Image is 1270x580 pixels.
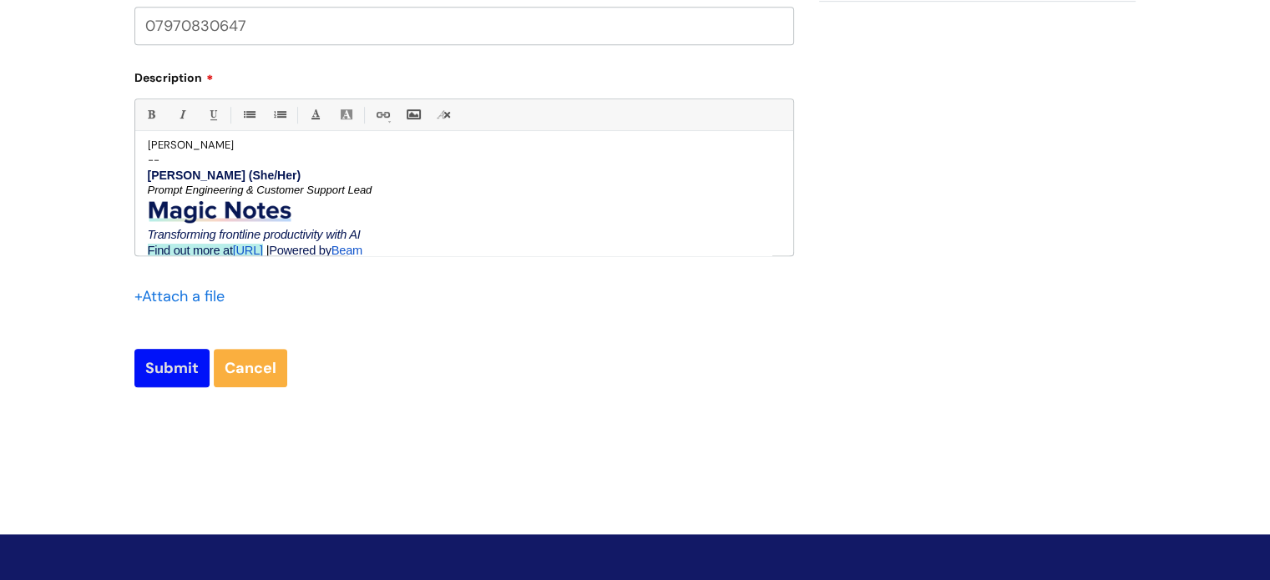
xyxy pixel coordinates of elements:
span: Beam [331,244,362,257]
i: Prompt Engineering & Customer Support Lead [148,184,372,196]
div: Attach a file [134,283,235,310]
p: -- [148,153,781,168]
span: Powered by [269,244,331,257]
span: | [266,244,270,257]
b: [PERSON_NAME] (She/Her) [148,169,301,182]
a: Beam [331,245,362,257]
a: Underline(Ctrl-U) [202,104,223,125]
span: Transforming frontline productivity with AI [148,228,361,241]
p: [PERSON_NAME] [148,138,781,153]
a: Insert Image... [402,104,423,125]
a: Cancel [214,349,287,387]
a: Bold (Ctrl-B) [140,104,161,125]
a: Back Color [336,104,357,125]
a: 1. Ordered List (Ctrl-Shift-8) [269,104,290,125]
label: Description [134,65,794,85]
a: Link [372,104,392,125]
a: Italic (Ctrl-I) [171,104,192,125]
a: Font Color [305,104,326,125]
input: Submit [134,349,210,387]
span: Find out more at [148,244,233,257]
a: • Unordered List (Ctrl-Shift-7) [238,104,259,125]
img: AD_4nXe8Ix-lwT4ONMSNSNjBw-qZCVkuKNCGv6xoYn06-o89bDxVBld5VIjmmhBf0ZhtrNU3qZLnDkVnCgq7LVKWvZSY1FU5_... [148,198,292,228]
span: + [134,286,142,306]
a: [URL] [233,245,263,257]
span: [URL] [233,244,263,257]
a: Remove formatting (Ctrl-\) [433,104,454,125]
